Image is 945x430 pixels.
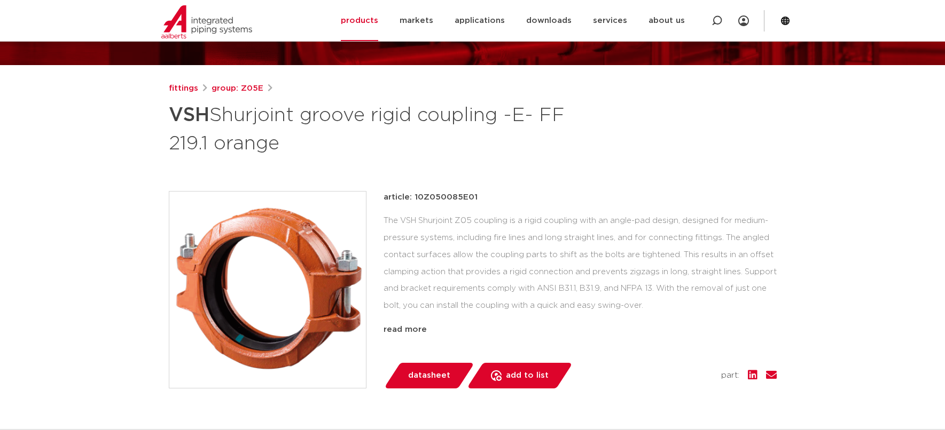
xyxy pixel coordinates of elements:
[169,106,565,153] font: Shurjoint groove rigid coupling -E- FF 219.1 orange
[169,106,209,125] font: VSH
[341,17,378,25] font: products
[506,371,549,379] font: add to list
[212,84,263,92] font: group: Z05E
[408,371,450,379] font: datasheet
[400,17,433,25] font: markets
[169,82,198,95] a: fittings
[212,82,263,95] a: group: Z05E
[169,192,366,388] img: Product Image for VSH Shurjoint groove rigid coupling -E- FF 219.1 orange
[455,17,505,25] font: applications
[526,17,572,25] font: downloads
[593,17,627,25] font: services
[384,193,478,201] font: article: 10Z050085E01
[384,325,427,333] font: read more
[384,363,474,388] a: datasheet
[649,17,685,25] font: about us
[721,371,739,379] font: part:
[169,84,198,92] font: fittings
[384,217,777,309] font: The VSH Shurjoint Z05 coupling is a rigid coupling with an angle-pad design, designed for medium-...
